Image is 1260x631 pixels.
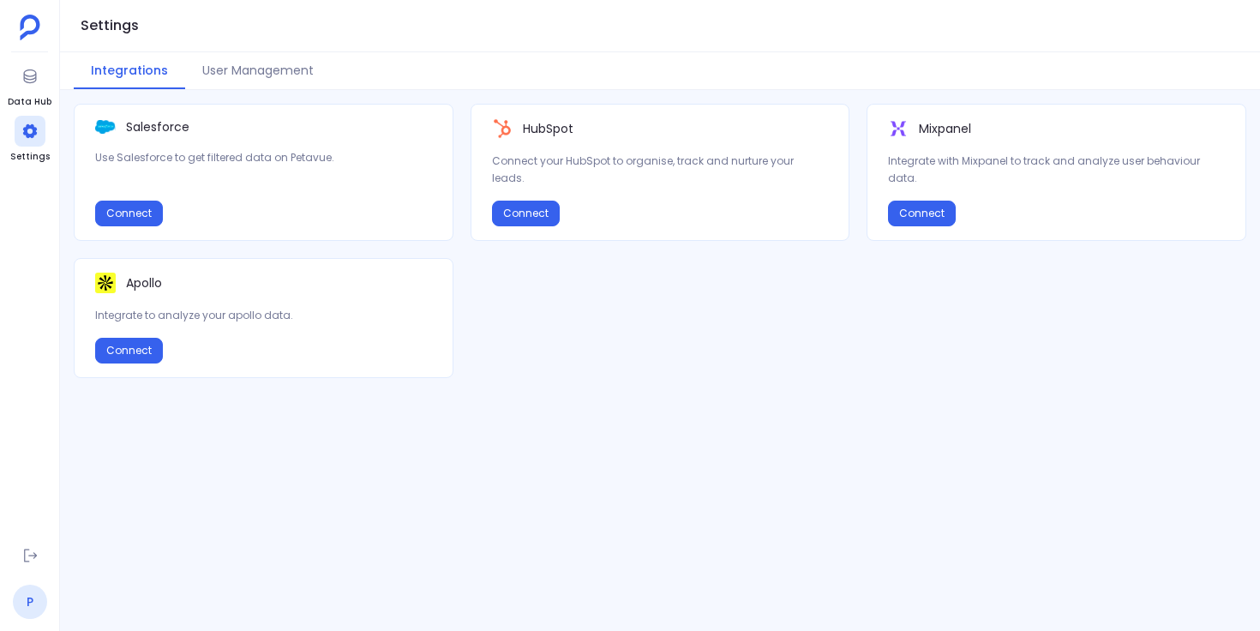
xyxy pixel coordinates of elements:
[919,120,971,137] p: Mixpanel
[95,338,163,364] button: Connect
[95,149,432,166] p: Use Salesforce to get filtered data on Petavue.
[523,120,573,137] p: HubSpot
[8,95,51,109] span: Data Hub
[13,585,47,619] a: P
[126,118,189,135] p: Salesforce
[95,201,163,226] button: Connect
[492,201,560,226] button: Connect
[10,150,50,164] span: Settings
[888,153,1225,187] p: Integrate with Mixpanel to track and analyze user behaviour data.
[8,61,51,109] a: Data Hub
[95,307,432,324] p: Integrate to analyze your apollo data.
[492,153,829,187] p: Connect your HubSpot to organise, track and nurture your leads.
[74,52,185,89] button: Integrations
[10,116,50,164] a: Settings
[81,14,139,38] h1: Settings
[185,52,331,89] button: User Management
[888,201,956,226] button: Connect
[126,274,162,291] p: Apollo
[20,15,40,40] img: petavue logo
